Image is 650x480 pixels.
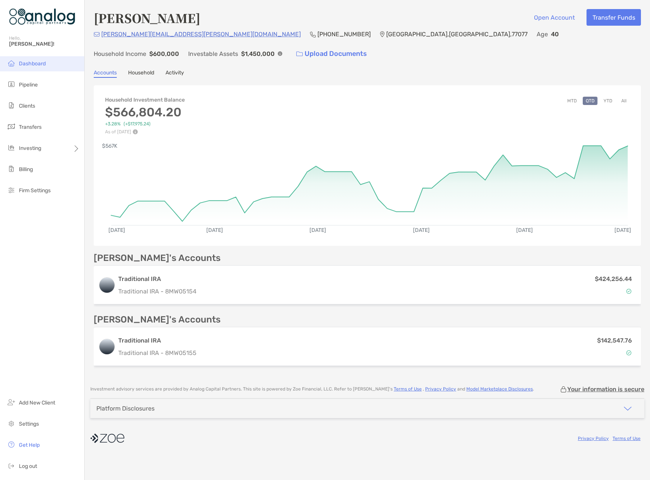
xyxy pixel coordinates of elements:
[128,69,154,78] a: Household
[118,336,197,345] h3: Traditional IRA
[96,405,155,412] div: Platform Disclosures
[90,430,124,447] img: company logo
[291,46,372,62] a: Upload Documents
[7,59,16,68] img: dashboard icon
[188,49,238,59] p: Investable Assets
[124,121,150,127] span: ( +$17,975.24 )
[7,101,16,110] img: clients icon
[623,404,632,413] img: icon arrow
[600,97,615,105] button: YTD
[102,143,118,149] text: $567K
[166,69,184,78] a: Activity
[7,185,16,194] img: firm-settings icon
[94,253,221,263] p: [PERSON_NAME]'s Accounts
[19,421,39,427] span: Settings
[413,227,430,233] text: [DATE]
[105,105,185,119] h3: $566,804.20
[19,187,51,194] span: Firm Settings
[466,386,533,392] a: Model Marketplace Disclosures
[19,463,37,469] span: Log out
[94,69,117,78] a: Accounts
[564,97,580,105] button: MTD
[394,386,422,392] a: Terms of Use
[19,82,38,88] span: Pipeline
[94,49,146,59] p: Household Income
[94,32,100,37] img: Email Icon
[7,122,16,131] img: transfers icon
[7,164,16,173] img: billing icon
[241,49,275,59] p: $1,450,000
[19,166,33,173] span: Billing
[595,274,632,284] p: $424,256.44
[278,51,282,56] img: Info Icon
[528,9,580,26] button: Open Account
[105,121,121,127] span: +3.28%
[9,3,75,30] img: Zoe Logo
[587,9,641,26] button: Transfer Funds
[537,29,548,39] p: Age
[7,80,16,89] img: pipeline icon
[133,129,138,134] img: Performance Info
[118,348,197,358] p: Traditional IRA - 8MW05155
[7,398,16,407] img: add_new_client icon
[19,400,55,406] span: Add New Client
[618,97,630,105] button: All
[386,29,528,39] p: [GEOGRAPHIC_DATA] , [GEOGRAPHIC_DATA] , 77077
[19,60,46,67] span: Dashboard
[7,440,16,449] img: get-help icon
[583,97,597,105] button: QTD
[19,145,41,151] span: Investing
[516,227,533,233] text: [DATE]
[317,29,371,39] p: [PHONE_NUMBER]
[105,97,185,103] h4: Household Investment Balance
[310,31,316,37] img: Phone Icon
[118,287,197,296] p: Traditional IRA - 8MW05154
[101,29,301,39] p: [PERSON_NAME][EMAIL_ADDRESS][PERSON_NAME][DOMAIN_NAME]
[105,129,185,134] p: As of [DATE]
[425,386,456,392] a: Privacy Policy
[94,315,221,324] p: [PERSON_NAME]'s Accounts
[613,436,641,441] a: Terms of Use
[118,275,197,284] h3: Traditional IRA
[614,227,631,233] text: [DATE]
[551,29,559,39] p: 40
[90,386,534,392] p: Investment advisory services are provided by Analog Capital Partners . This site is powered by Zo...
[597,336,632,345] p: $142,547.76
[7,461,16,470] img: logout icon
[7,419,16,428] img: settings icon
[7,143,16,152] img: investing icon
[206,227,223,233] text: [DATE]
[99,278,115,293] img: logo account
[296,51,303,57] img: button icon
[310,227,326,233] text: [DATE]
[94,9,200,26] h4: [PERSON_NAME]
[108,227,125,233] text: [DATE]
[149,49,179,59] p: $600,000
[626,350,631,355] img: Account Status icon
[99,339,115,354] img: logo account
[19,103,35,109] span: Clients
[9,41,80,47] span: [PERSON_NAME]!
[626,289,631,294] img: Account Status icon
[578,436,609,441] a: Privacy Policy
[380,31,385,37] img: Location Icon
[19,442,40,448] span: Get Help
[567,386,644,393] p: Your information is secure
[19,124,42,130] span: Transfers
